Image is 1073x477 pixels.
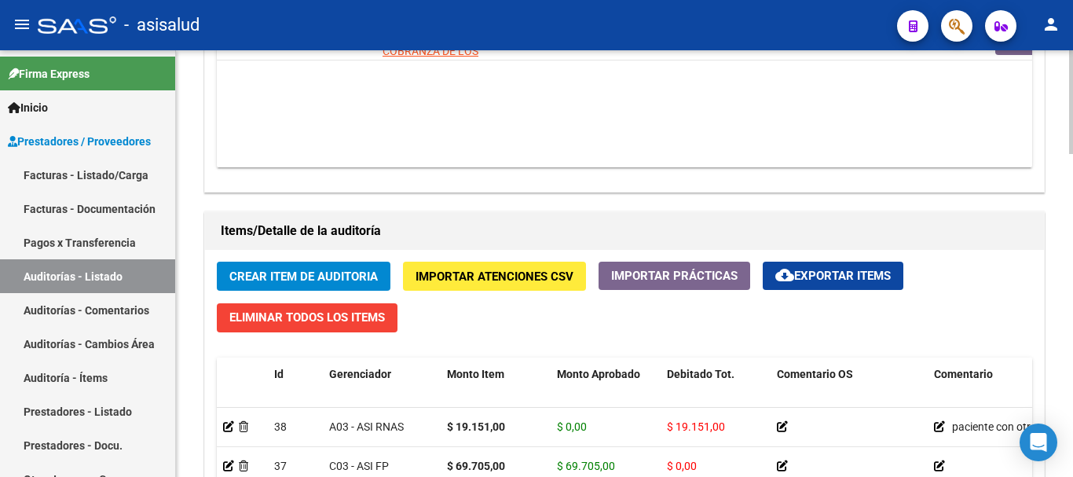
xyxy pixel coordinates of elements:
span: 38 [274,420,287,433]
span: Id [274,368,284,380]
button: Eliminar Todos los Items [217,303,397,332]
span: Comentario OS [777,368,853,380]
div: Open Intercom Messenger [1020,424,1057,461]
span: $ 69.705,00 [557,460,615,472]
h1: Items/Detalle de la auditoría [221,218,1028,244]
datatable-header-cell: Id [268,358,323,427]
span: Exportar Items [775,269,891,283]
button: Crear Item de Auditoria [217,262,390,291]
mat-icon: menu [13,15,31,34]
span: Firma Express [8,65,90,83]
span: Gerenciador [329,368,391,380]
span: paciente con otra os [952,420,1051,433]
strong: $ 69.705,00 [447,460,505,472]
span: Importar Prácticas [611,269,738,283]
span: Monto Aprobado [557,368,640,380]
span: Inicio [8,99,48,116]
button: Importar Prácticas [599,262,750,290]
span: $ 19.151,00 [667,420,725,433]
datatable-header-cell: Gerenciador [323,358,441,427]
span: $ 0,00 [667,460,697,472]
span: A03 - ASI RNAS [329,420,404,433]
span: Monto Item [447,368,504,380]
mat-icon: person [1042,15,1060,34]
span: $ 0,00 [557,420,587,433]
span: Debitado Tot. [667,368,734,380]
datatable-header-cell: Comentario OS [771,358,928,427]
datatable-header-cell: Debitado Tot. [661,358,771,427]
span: Comentario [934,368,993,380]
span: Prestadores / Proveedores [8,133,151,150]
span: - asisalud [124,8,200,42]
span: 37 [274,460,287,472]
datatable-header-cell: Monto Aprobado [551,358,661,427]
span: Importar Atenciones CSV [416,270,573,284]
mat-icon: cloud_download [775,266,794,284]
span: C03 - ASI FP [329,460,389,472]
button: Importar Atenciones CSV [403,262,586,291]
strong: $ 19.151,00 [447,420,505,433]
button: Exportar Items [763,262,903,290]
span: Crear Item de Auditoria [229,270,378,284]
datatable-header-cell: Monto Item [441,358,551,427]
span: Eliminar Todos los Items [229,310,385,325]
